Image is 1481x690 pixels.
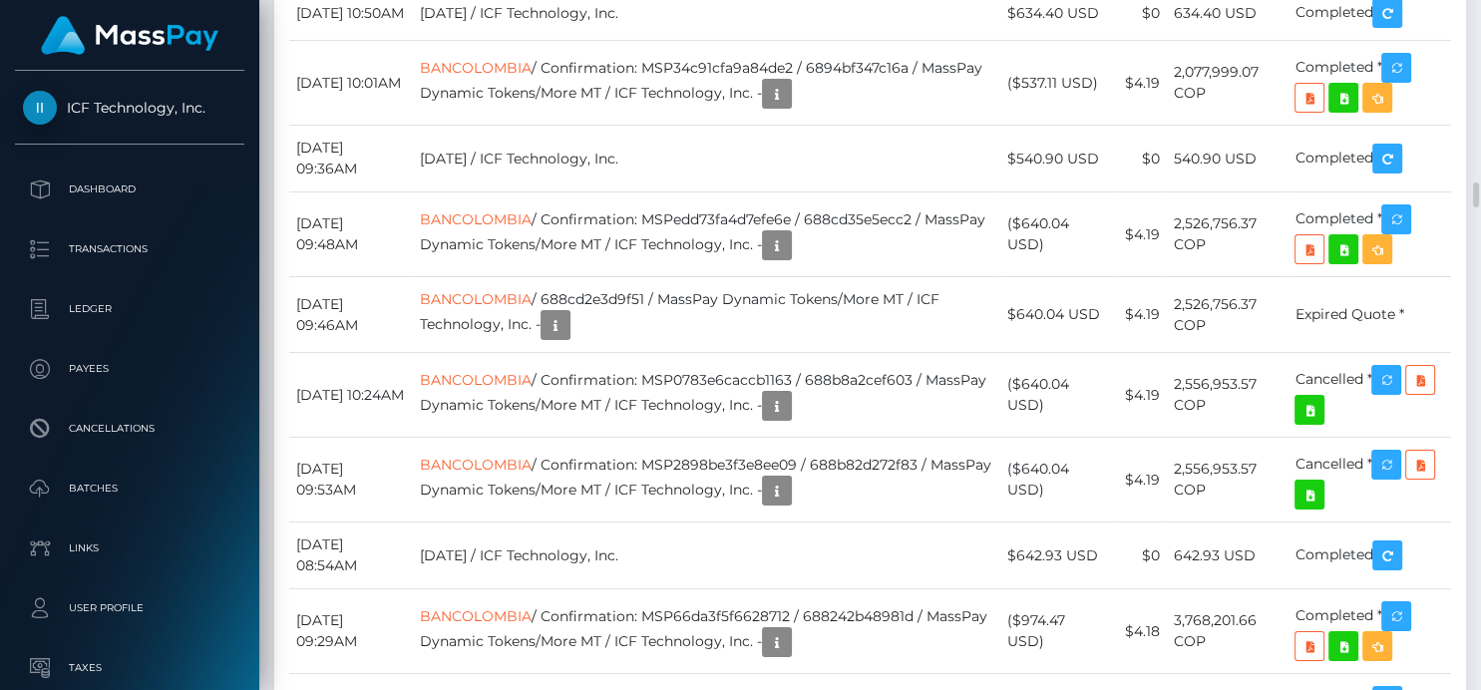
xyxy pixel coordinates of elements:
[23,653,236,683] p: Taxes
[15,583,244,633] a: User Profile
[1167,438,1289,522] td: 2,556,953.57 COP
[999,277,1111,353] td: $640.04 USD
[289,522,413,589] td: [DATE] 08:54AM
[1288,353,1451,438] td: Cancelled *
[23,234,236,264] p: Transactions
[1167,41,1289,126] td: 2,077,999.07 COP
[23,533,236,563] p: Links
[289,438,413,522] td: [DATE] 09:53AM
[413,353,1000,438] td: / Confirmation: MSP0783e6caccb1163 / 688b8a2cef603 / MassPay Dynamic Tokens/More MT / ICF Technol...
[1112,126,1167,192] td: $0
[413,192,1000,277] td: / Confirmation: MSPedd73fa4d7efe6e / 688cd35e5ecc2 / MassPay Dynamic Tokens/More MT / ICF Technol...
[413,522,1000,589] td: [DATE] / ICF Technology, Inc.
[1167,192,1289,277] td: 2,526,756.37 COP
[999,126,1111,192] td: $540.90 USD
[413,126,1000,192] td: [DATE] / ICF Technology, Inc.
[23,91,57,125] img: ICF Technology, Inc.
[15,464,244,514] a: Batches
[420,607,532,625] a: BANCOLOMBIA
[1288,277,1451,353] td: Expired Quote *
[1288,126,1451,192] td: Completed
[1112,522,1167,589] td: $0
[23,294,236,324] p: Ledger
[1112,277,1167,353] td: $4.19
[420,290,532,308] a: BANCOLOMBIA
[413,41,1000,126] td: / Confirmation: MSP34c91cfa9a84de2 / 6894bf347c16a / MassPay Dynamic Tokens/More MT / ICF Technol...
[15,224,244,274] a: Transactions
[413,438,1000,522] td: / Confirmation: MSP2898be3f3e8ee09 / 688b82d272f83 / MassPay Dynamic Tokens/More MT / ICF Technol...
[23,414,236,444] p: Cancellations
[420,59,532,77] a: BANCOLOMBIA
[1112,192,1167,277] td: $4.19
[1288,192,1451,277] td: Completed *
[420,456,532,474] a: BANCOLOMBIA
[23,174,236,204] p: Dashboard
[289,192,413,277] td: [DATE] 09:48AM
[289,353,413,438] td: [DATE] 10:24AM
[289,277,413,353] td: [DATE] 09:46AM
[15,165,244,214] a: Dashboard
[15,99,244,117] span: ICF Technology, Inc.
[289,41,413,126] td: [DATE] 10:01AM
[999,353,1111,438] td: ($640.04 USD)
[23,593,236,623] p: User Profile
[1167,277,1289,353] td: 2,526,756.37 COP
[1112,41,1167,126] td: $4.19
[15,404,244,454] a: Cancellations
[1288,41,1451,126] td: Completed *
[1288,589,1451,674] td: Completed *
[999,41,1111,126] td: ($537.11 USD)
[23,354,236,384] p: Payees
[1288,438,1451,522] td: Cancelled *
[999,589,1111,674] td: ($974.47 USD)
[15,344,244,394] a: Payees
[289,126,413,192] td: [DATE] 09:36AM
[289,589,413,674] td: [DATE] 09:29AM
[1288,522,1451,589] td: Completed
[420,371,532,389] a: BANCOLOMBIA
[999,522,1111,589] td: $642.93 USD
[23,474,236,504] p: Batches
[1167,353,1289,438] td: 2,556,953.57 COP
[1167,126,1289,192] td: 540.90 USD
[413,277,1000,353] td: / 688cd2e3d9f51 / MassPay Dynamic Tokens/More MT / ICF Technology, Inc. -
[1112,589,1167,674] td: $4.18
[1112,438,1167,522] td: $4.19
[1167,522,1289,589] td: 642.93 USD
[15,284,244,334] a: Ledger
[15,523,244,573] a: Links
[420,210,532,228] a: BANCOLOMBIA
[999,192,1111,277] td: ($640.04 USD)
[413,589,1000,674] td: / Confirmation: MSP66da3f5f6628712 / 688242b48981d / MassPay Dynamic Tokens/More MT / ICF Technol...
[41,16,218,55] img: MassPay Logo
[1112,353,1167,438] td: $4.19
[1167,589,1289,674] td: 3,768,201.66 COP
[999,438,1111,522] td: ($640.04 USD)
